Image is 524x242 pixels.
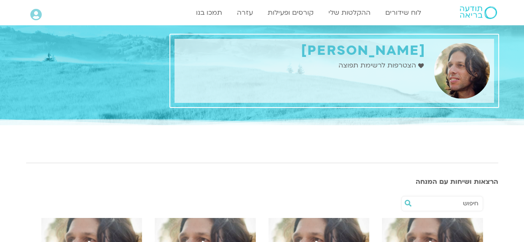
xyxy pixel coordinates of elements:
a: עזרה [233,5,257,21]
a: הצטרפות לרשימת תפוצה [339,60,426,71]
input: חיפוש [414,196,478,211]
h1: [PERSON_NAME] [179,43,426,59]
a: ההקלטות שלי [324,5,375,21]
img: תודעה בריאה [460,6,497,19]
h3: הרצאות ושיחות עם המנחה [26,178,498,186]
a: קורסים ופעילות [263,5,318,21]
a: תמכו בנו [192,5,226,21]
span: הצטרפות לרשימת תפוצה [339,60,418,71]
a: לוח שידורים [381,5,425,21]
